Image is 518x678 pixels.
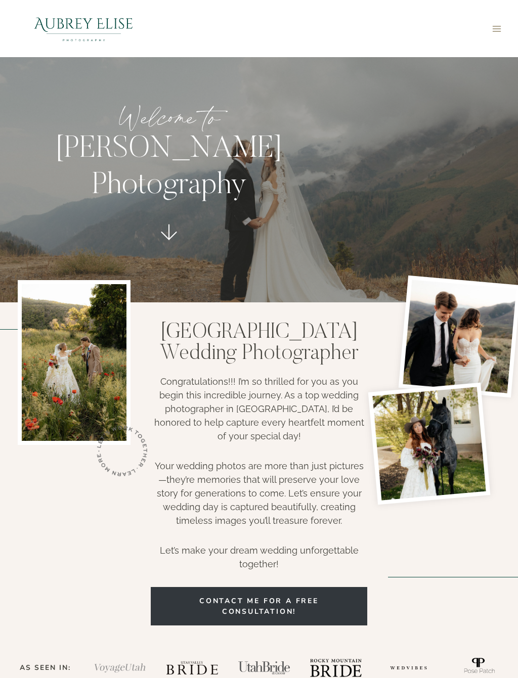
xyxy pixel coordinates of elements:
a: COntact me for a free consultation! [151,587,367,625]
button: Open menu [487,21,506,36]
p: Your wedding photos are more than just pictures—they’re memories that will preserve your love sto... [151,459,367,527]
p: Welcome to [5,99,333,137]
p: [PERSON_NAME] Photography [5,131,333,204]
h2: AS SEEN IN: [12,664,78,672]
p: Let’s make your dream wedding unforgettable together! [151,544,367,571]
img: bride with her horse and bouquet at the caledonia [368,383,490,505]
h1: [GEOGRAPHIC_DATA] Wedding Photographer [151,307,367,365]
img: groom kissing brides hand in Utah poppy field [18,280,131,445]
p: Congratulations!!! I’m so thrilled for you as you begin this incredible journey. As a top wedding... [151,375,367,443]
span: COntact me for a free consultation! [161,596,356,617]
